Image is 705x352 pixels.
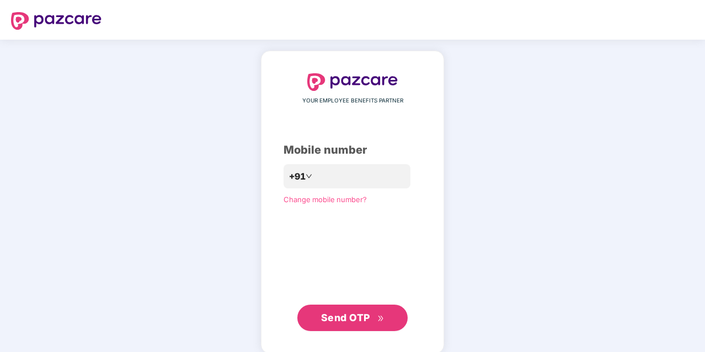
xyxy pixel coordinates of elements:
img: logo [11,12,102,30]
span: double-right [377,315,384,322]
span: +91 [289,170,306,183]
span: down [306,173,312,180]
button: Send OTPdouble-right [297,305,408,331]
div: Mobile number [284,142,421,159]
a: Change mobile number? [284,195,367,204]
span: Send OTP [321,312,370,323]
img: logo [307,73,398,91]
span: YOUR EMPLOYEE BENEFITS PARTNER [302,96,403,105]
